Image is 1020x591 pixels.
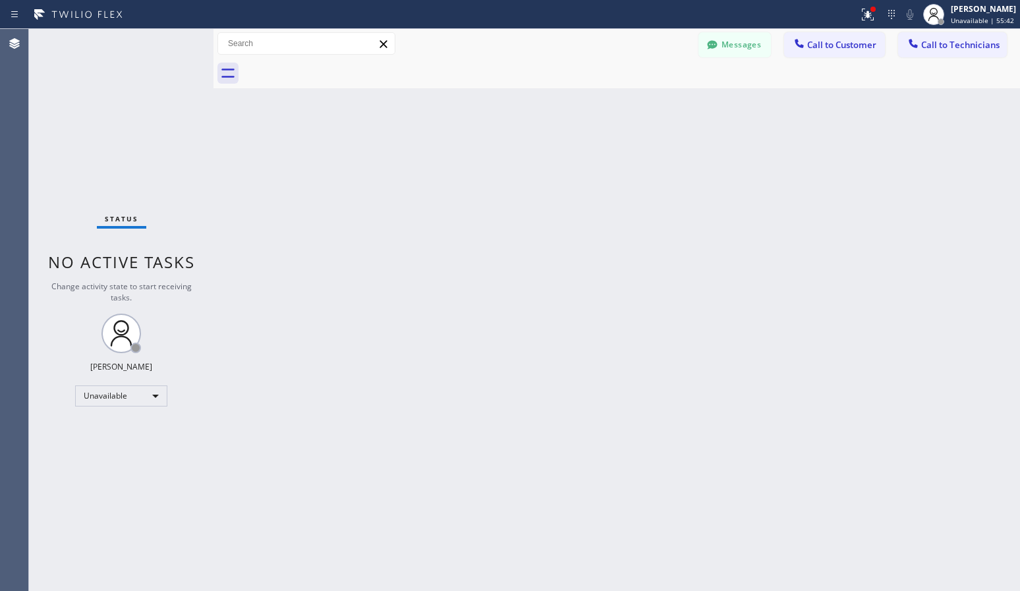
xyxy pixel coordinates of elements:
input: Search [218,33,395,54]
button: Call to Customer [784,32,885,57]
button: Mute [901,5,919,24]
button: Messages [698,32,771,57]
span: Unavailable | 55:42 [951,16,1014,25]
span: No active tasks [48,251,195,273]
span: Status [105,214,138,223]
div: [PERSON_NAME] [951,3,1016,14]
span: Call to Technicians [921,39,1000,51]
button: Call to Technicians [898,32,1007,57]
div: [PERSON_NAME] [90,361,152,372]
div: Unavailable [75,385,167,407]
span: Call to Customer [807,39,876,51]
span: Change activity state to start receiving tasks. [51,281,192,303]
